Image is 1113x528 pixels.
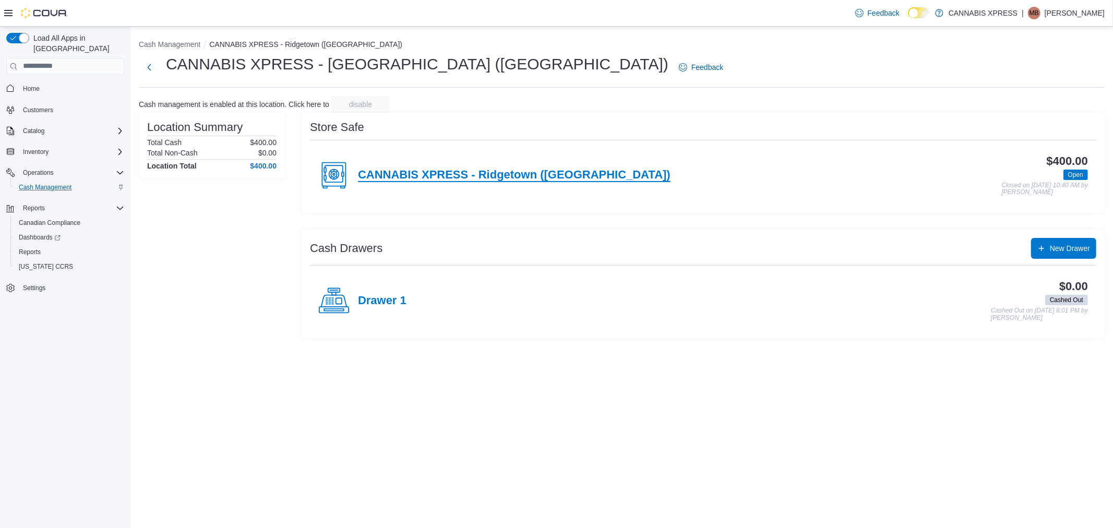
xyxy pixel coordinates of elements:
[1063,170,1088,180] span: Open
[15,217,124,229] span: Canadian Compliance
[2,124,128,138] button: Catalog
[19,202,49,214] button: Reports
[209,40,402,49] button: CANNABIS XPRESS - Ridgetown ([GEOGRAPHIC_DATA])
[10,245,128,259] button: Reports
[147,138,182,147] h6: Total Cash
[675,57,727,78] a: Feedback
[23,204,45,212] span: Reports
[139,57,160,78] button: Next
[147,162,197,170] h4: Location Total
[19,166,58,179] button: Operations
[949,7,1018,19] p: CANNABIS XPRESS
[19,166,124,179] span: Operations
[2,145,128,159] button: Inventory
[15,217,85,229] a: Canadian Compliance
[15,260,77,273] a: [US_STATE] CCRS
[15,246,45,258] a: Reports
[1050,295,1083,305] span: Cashed Out
[139,40,200,49] button: Cash Management
[1030,7,1039,19] span: MB
[21,8,68,18] img: Cova
[991,307,1088,321] p: Cashed Out on [DATE] 8:01 PM by [PERSON_NAME]
[310,121,364,134] h3: Store Safe
[19,248,41,256] span: Reports
[331,96,390,113] button: disable
[1068,170,1083,179] span: Open
[23,169,54,177] span: Operations
[358,294,406,308] h4: Drawer 1
[258,149,277,157] p: $0.00
[19,183,71,191] span: Cash Management
[15,260,124,273] span: Washington CCRS
[250,138,277,147] p: $400.00
[19,125,49,137] button: Catalog
[1031,238,1096,259] button: New Drawer
[250,162,277,170] h4: $400.00
[1002,182,1088,196] p: Closed on [DATE] 10:40 AM by [PERSON_NAME]
[358,169,671,182] h4: CANNABIS XPRESS - Ridgetown ([GEOGRAPHIC_DATA])
[19,282,50,294] a: Settings
[15,231,124,244] span: Dashboards
[23,85,40,93] span: Home
[10,215,128,230] button: Canadian Compliance
[2,81,128,96] button: Home
[29,33,124,54] span: Load All Apps in [GEOGRAPHIC_DATA]
[19,82,44,95] a: Home
[15,181,76,194] a: Cash Management
[23,284,45,292] span: Settings
[147,149,198,157] h6: Total Non-Cash
[2,201,128,215] button: Reports
[19,125,124,137] span: Catalog
[851,3,904,23] a: Feedback
[19,233,61,242] span: Dashboards
[19,219,80,227] span: Canadian Compliance
[1045,295,1088,305] span: Cashed Out
[10,180,128,195] button: Cash Management
[23,106,53,114] span: Customers
[2,102,128,117] button: Customers
[19,146,124,158] span: Inventory
[19,262,73,271] span: [US_STATE] CCRS
[23,127,44,135] span: Catalog
[6,77,124,323] nav: Complex example
[15,246,124,258] span: Reports
[1059,280,1088,293] h3: $0.00
[139,39,1105,52] nav: An example of EuiBreadcrumbs
[15,231,65,244] a: Dashboards
[908,18,908,19] span: Dark Mode
[15,181,124,194] span: Cash Management
[2,280,128,295] button: Settings
[19,104,57,116] a: Customers
[139,100,329,109] p: Cash management is enabled at this location. Click here to
[1022,7,1024,19] p: |
[868,8,900,18] span: Feedback
[310,242,382,255] h3: Cash Drawers
[2,165,128,180] button: Operations
[23,148,49,156] span: Inventory
[19,202,124,214] span: Reports
[10,230,128,245] a: Dashboards
[1050,243,1090,254] span: New Drawer
[908,7,930,18] input: Dark Mode
[19,146,53,158] button: Inventory
[147,121,243,134] h3: Location Summary
[1047,155,1088,167] h3: $400.00
[10,259,128,274] button: [US_STATE] CCRS
[1028,7,1040,19] div: Maggie Baillargeon
[166,54,668,75] h1: CANNABIS XPRESS - [GEOGRAPHIC_DATA] ([GEOGRAPHIC_DATA])
[691,62,723,73] span: Feedback
[19,103,124,116] span: Customers
[1045,7,1105,19] p: [PERSON_NAME]
[19,281,124,294] span: Settings
[19,82,124,95] span: Home
[349,99,372,110] span: disable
